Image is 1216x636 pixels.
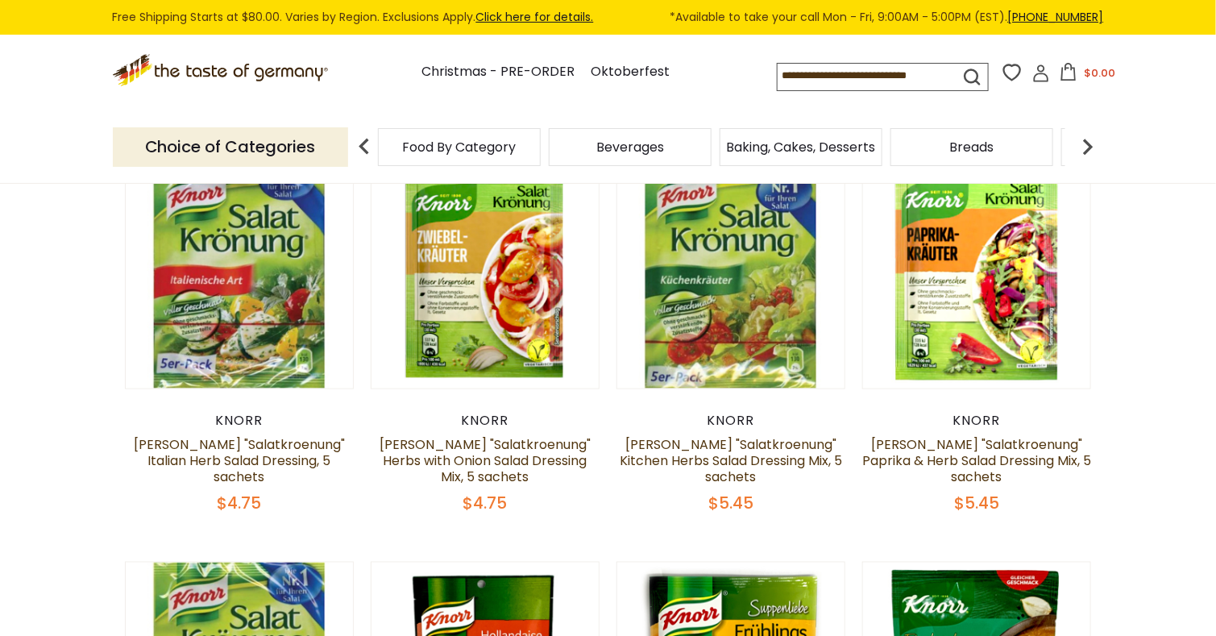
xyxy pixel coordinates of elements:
span: $5.45 [954,492,999,514]
div: Knorr [125,413,355,429]
a: Beverages [596,141,664,153]
span: $4.75 [217,492,261,514]
span: *Available to take your call Mon - Fri, 9:00AM - 5:00PM (EST). [670,8,1104,27]
a: Food By Category [403,141,517,153]
span: $0.00 [1084,65,1115,81]
div: Free Shipping Starts at $80.00. Varies by Region. Exclusions Apply. [113,8,1104,27]
a: Baking, Cakes, Desserts [727,141,876,153]
a: [PERSON_NAME] "Salatkroenung" Paprika & Herb Salad Dressing Mix, 5 sachets [862,435,1091,486]
a: [PERSON_NAME] "Salatkroenung" Herbs with Onion Salad Dressing Mix, 5 sachets [380,435,591,486]
img: previous arrow [348,131,380,163]
div: Knorr [371,413,600,429]
div: Knorr [616,413,846,429]
a: Breads [950,141,994,153]
a: [PERSON_NAME] "Salatkroenung" Kitchen Herbs Salad Dressing Mix, 5 sachets [620,435,842,486]
button: $0.00 [1053,63,1122,87]
a: [PHONE_NUMBER] [1008,9,1104,25]
a: Click here for details. [476,9,594,25]
img: Knorr [371,161,600,389]
span: $4.75 [463,492,507,514]
img: Knorr [126,161,354,389]
a: Oktoberfest [591,61,670,83]
span: $5.45 [708,492,753,514]
a: [PERSON_NAME] "Salatkroenung" Italian Herb Salad Dressing, 5 sachets [134,435,345,486]
img: next arrow [1072,131,1104,163]
div: Knorr [862,413,1092,429]
p: Choice of Categories [113,127,348,167]
a: Christmas - PRE-ORDER [421,61,575,83]
img: Knorr [617,161,845,389]
img: Knorr [863,161,1091,389]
